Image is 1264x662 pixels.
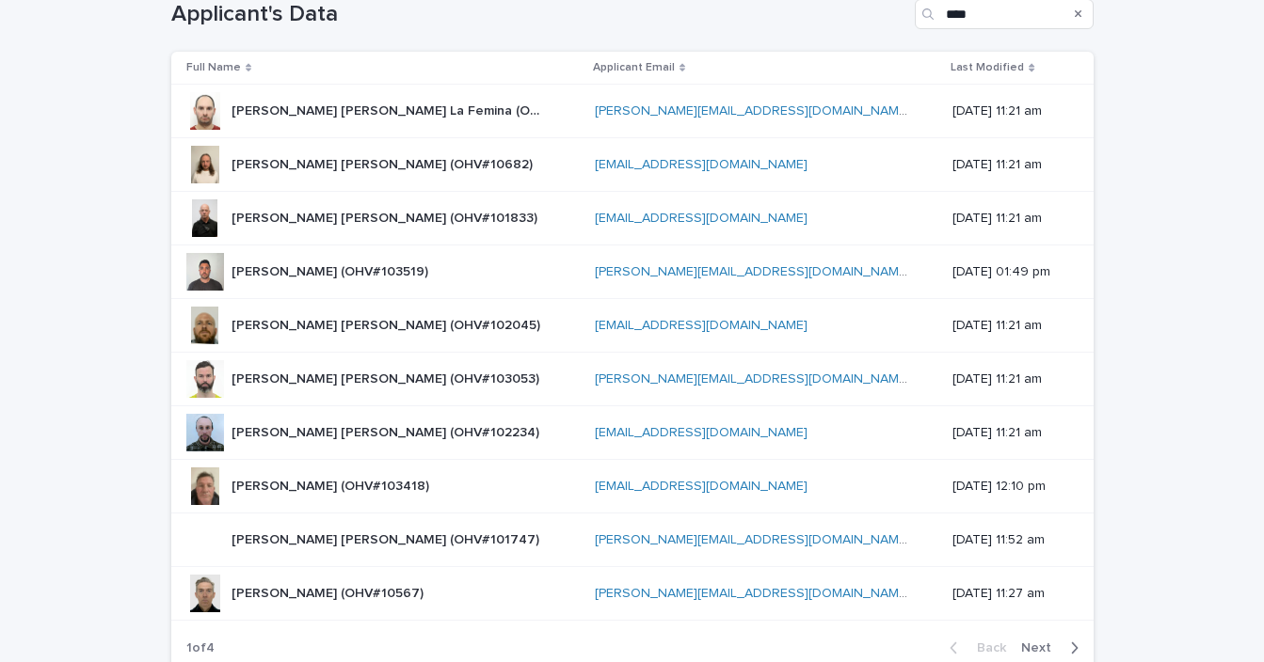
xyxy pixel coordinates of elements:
[952,371,1063,387] p: [DATE] 11:21 am
[952,264,1063,280] p: [DATE] 01:49 pm
[595,480,808,493] a: [EMAIL_ADDRESS][DOMAIN_NAME]
[935,639,1014,656] button: Back
[595,426,808,439] a: [EMAIL_ADDRESS][DOMAIN_NAME]
[232,528,543,548] p: [PERSON_NAME] [PERSON_NAME] (OHV#101747)
[595,533,910,546] a: [PERSON_NAME][EMAIL_ADDRESS][DOMAIN_NAME]
[232,421,543,441] p: [PERSON_NAME] [PERSON_NAME] (OHV#102234)
[593,57,675,78] p: Applicant Email
[951,57,1024,78] p: Last Modified
[171,192,1094,245] tr: [PERSON_NAME] [PERSON_NAME] (OHV#101833)[PERSON_NAME] [PERSON_NAME] (OHV#101833) [EMAIL_ADDRESS][...
[232,368,543,387] p: [PERSON_NAME] [PERSON_NAME] (OHV#103053)
[232,314,544,334] p: [PERSON_NAME] [PERSON_NAME] (OHV#102045)
[595,212,808,225] a: [EMAIL_ADDRESS][DOMAIN_NAME]
[952,479,1063,495] p: [DATE] 12:10 pm
[595,104,910,118] a: [PERSON_NAME][EMAIL_ADDRESS][DOMAIN_NAME]
[171,299,1094,353] tr: [PERSON_NAME] [PERSON_NAME] (OHV#102045)[PERSON_NAME] [PERSON_NAME] (OHV#102045) [EMAIL_ADDRESS][...
[232,475,433,495] p: [PERSON_NAME] (OHV#103418)
[952,211,1063,227] p: [DATE] 11:21 am
[595,372,910,386] a: [PERSON_NAME][EMAIL_ADDRESS][DOMAIN_NAME]
[966,641,1006,654] span: Back
[171,406,1094,460] tr: [PERSON_NAME] [PERSON_NAME] (OHV#102234)[PERSON_NAME] [PERSON_NAME] (OHV#102234) [EMAIL_ADDRESS][...
[1021,641,1063,654] span: Next
[186,57,241,78] p: Full Name
[171,85,1094,138] tr: [PERSON_NAME] [PERSON_NAME] La Femina (OHV#102298)[PERSON_NAME] [PERSON_NAME] La Femina (OHV#1022...
[232,100,549,119] p: [PERSON_NAME] [PERSON_NAME] La Femina (OHV#102298)
[232,582,427,602] p: [PERSON_NAME] (OHV#10567)
[171,245,1094,299] tr: [PERSON_NAME] (OHV#103519)[PERSON_NAME] (OHV#103519) [PERSON_NAME][EMAIL_ADDRESS][DOMAIN_NAME] [D...
[232,153,536,173] p: [PERSON_NAME] [PERSON_NAME] (OHV#10682)
[952,425,1063,441] p: [DATE] 11:21 am
[952,318,1063,334] p: [DATE] 11:21 am
[952,586,1063,602] p: [DATE] 11:27 am
[595,319,808,332] a: [EMAIL_ADDRESS][DOMAIN_NAME]
[232,207,541,227] p: [PERSON_NAME] [PERSON_NAME] (OHV#101833)
[171,567,1094,621] tr: [PERSON_NAME] (OHV#10567)[PERSON_NAME] (OHV#10567) [PERSON_NAME][EMAIL_ADDRESS][DOMAIN_NAME] [DAT...
[171,353,1094,406] tr: [PERSON_NAME] [PERSON_NAME] (OHV#103053)[PERSON_NAME] [PERSON_NAME] (OHV#103053) [PERSON_NAME][EM...
[952,532,1063,548] p: [DATE] 11:52 am
[232,260,432,280] p: [PERSON_NAME] (OHV#103519)
[952,103,1063,119] p: [DATE] 11:21 am
[952,157,1063,173] p: [DATE] 11:21 am
[171,1,907,28] h1: Applicant's Data
[595,587,910,600] a: [PERSON_NAME][EMAIL_ADDRESS][DOMAIN_NAME]
[171,138,1094,192] tr: [PERSON_NAME] [PERSON_NAME] (OHV#10682)[PERSON_NAME] [PERSON_NAME] (OHV#10682) [EMAIL_ADDRESS][DO...
[1014,639,1094,656] button: Next
[171,513,1094,567] tr: [PERSON_NAME] [PERSON_NAME] (OHV#101747)[PERSON_NAME] [PERSON_NAME] (OHV#101747) [PERSON_NAME][EM...
[595,158,808,171] a: [EMAIL_ADDRESS][DOMAIN_NAME]
[171,460,1094,513] tr: [PERSON_NAME] (OHV#103418)[PERSON_NAME] (OHV#103418) [EMAIL_ADDRESS][DOMAIN_NAME] [DATE] 12:10 pm
[595,265,910,278] a: [PERSON_NAME][EMAIL_ADDRESS][DOMAIN_NAME]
